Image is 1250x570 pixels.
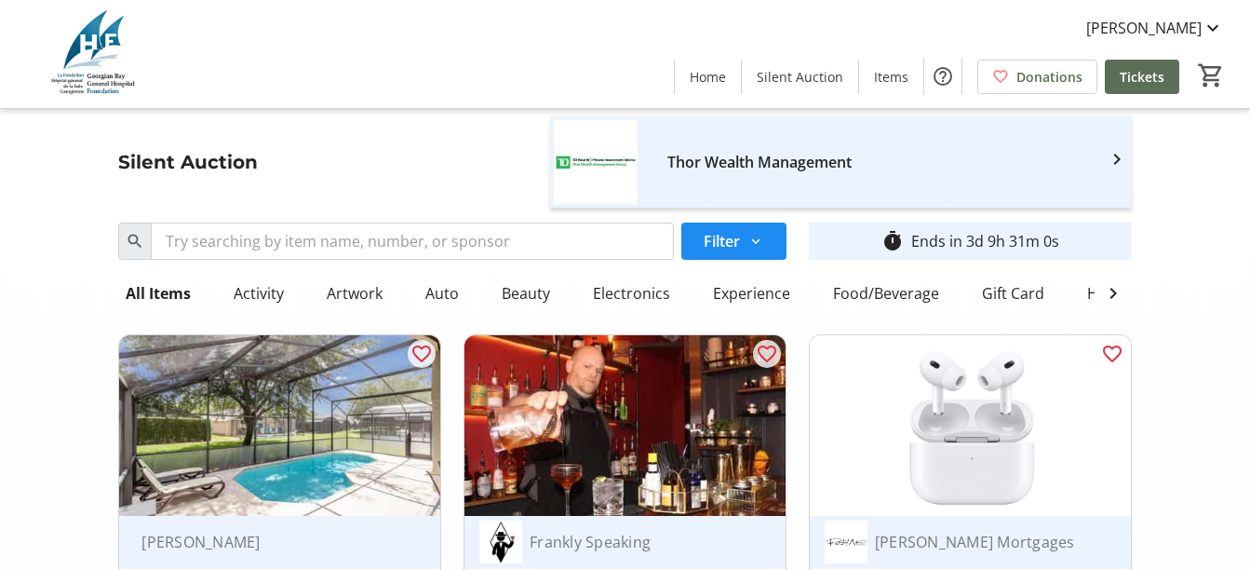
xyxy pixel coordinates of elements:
a: Thor Wealth Management's logoThor Wealth Management [539,120,1143,204]
span: Silent Auction [757,67,843,87]
span: Items [874,67,908,87]
button: Cart [1194,59,1228,92]
div: Beauty [494,275,558,312]
mat-icon: favorite_outline [410,343,433,365]
div: [PERSON_NAME] [134,533,403,551]
img: Frankly Speaking [479,521,522,563]
div: Frankly Speaking [522,533,748,551]
div: Auto [418,275,466,312]
div: Silent Auction [107,147,269,177]
button: Help [924,58,961,95]
div: All Items [118,275,198,312]
div: Ends in 3d 9h 31m 0s [911,230,1059,252]
div: [PERSON_NAME] Mortgages [867,533,1094,551]
a: Tickets [1105,60,1179,94]
span: Donations [1016,67,1082,87]
img: 7-Day Florida Getaway [119,335,440,516]
img: Georgian Bay General Hospital Foundation's Logo [11,7,177,101]
span: Home [690,67,726,87]
img: Apple AirPods Pro, 2nd Gen [810,335,1131,516]
a: Donations [977,60,1097,94]
div: Experience [706,275,798,312]
a: Items [859,60,923,94]
div: Activity [226,275,291,312]
span: [PERSON_NAME] [1086,17,1202,39]
mat-icon: timer_outline [881,230,904,252]
span: Tickets [1120,67,1164,87]
div: Artwork [319,275,390,312]
span: Filter [704,230,740,252]
img: Rachel Adams Mortgages [825,521,867,563]
a: Silent Auction [742,60,858,94]
div: Health & Wellness [1080,275,1222,312]
div: Gift Card [974,275,1052,312]
button: [PERSON_NAME] [1071,13,1239,43]
img: Thor Wealth Management's logo [554,120,638,204]
mat-icon: favorite_outline [1101,343,1123,365]
a: Home [675,60,741,94]
div: Food/Beverage [826,275,947,312]
div: Electronics [585,275,678,312]
button: Filter [681,223,786,260]
input: Try searching by item name, number, or sponsor [151,223,674,260]
div: Thor Wealth Management [667,147,1076,177]
img: Private Cocktail Class at Frankly Speaking [464,335,786,516]
mat-icon: favorite_outline [756,343,778,365]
